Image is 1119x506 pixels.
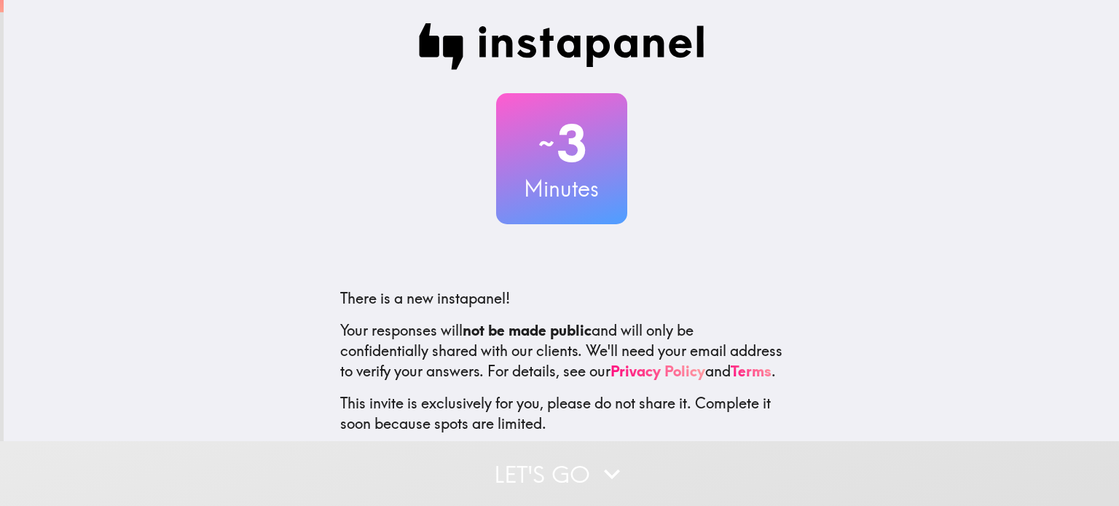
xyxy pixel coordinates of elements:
h2: 3 [496,114,627,173]
h3: Minutes [496,173,627,204]
span: There is a new instapanel! [340,289,510,307]
p: This invite is exclusively for you, please do not share it. Complete it soon because spots are li... [340,393,783,434]
p: Your responses will and will only be confidentially shared with our clients. We'll need your emai... [340,320,783,382]
span: ~ [536,122,557,165]
b: not be made public [463,321,592,339]
img: Instapanel [419,23,704,70]
a: Terms [731,362,771,380]
a: Privacy Policy [610,362,705,380]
